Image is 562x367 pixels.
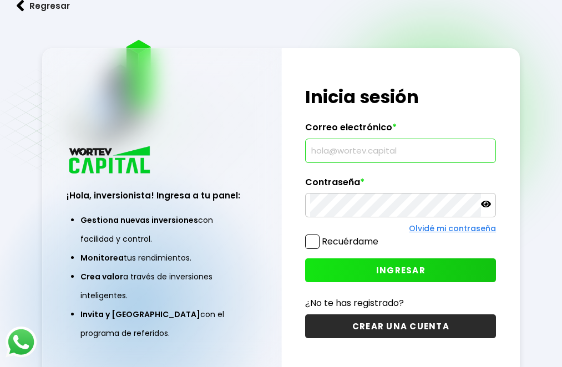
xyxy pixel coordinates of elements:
[305,258,496,282] button: INGRESAR
[376,264,426,276] span: INGRESAR
[305,177,496,193] label: Contraseña
[322,235,378,248] label: Recuérdame
[80,271,123,282] span: Crea valor
[310,139,491,162] input: hola@wortev.capital
[80,215,198,226] span: Gestiona nuevas inversiones
[305,122,496,139] label: Correo electrónico
[67,145,154,177] img: logo_wortev_capital
[80,267,244,305] li: a través de inversiones inteligentes.
[80,248,244,267] li: tus rendimientos.
[80,252,124,263] span: Monitorea
[305,314,496,338] button: CREAR UNA CUENTA
[80,211,244,248] li: con facilidad y control.
[409,223,496,234] a: Olvidé mi contraseña
[80,309,200,320] span: Invita y [GEOGRAPHIC_DATA]
[305,296,496,310] p: ¿No te has registrado?
[6,327,37,358] img: logos_whatsapp-icon.242b2217.svg
[305,84,496,110] h1: Inicia sesión
[80,305,244,343] li: con el programa de referidos.
[305,296,496,338] a: ¿No te has registrado?CREAR UNA CUENTA
[67,189,257,202] h3: ¡Hola, inversionista! Ingresa a tu panel:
